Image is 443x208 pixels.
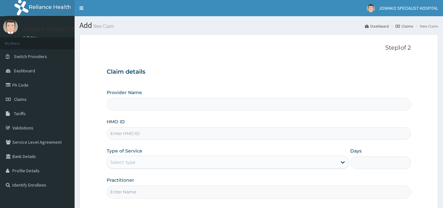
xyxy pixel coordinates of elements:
[396,23,413,29] a: Claims
[23,26,101,32] p: JOWAKO SPECIALIST HOSPITAL
[110,159,135,165] div: Select type
[414,23,438,29] li: New Claim
[14,96,27,102] span: Claims
[107,177,134,183] label: Practitioner
[107,89,142,96] label: Provider Name
[107,44,411,52] p: Step 1 of 2
[3,19,18,34] img: User Image
[379,5,438,11] span: JOWAKO SPECIALIST HOSPITAL
[14,68,35,74] span: Dashboard
[107,148,142,154] label: Type of Service
[23,35,38,40] a: Online
[365,23,389,29] a: Dashboard
[107,68,411,76] h3: Claim details
[107,118,125,125] label: HMO ID
[92,24,114,29] small: New Claim
[79,21,438,30] h1: Add
[14,111,26,116] span: Tariffs
[107,186,411,198] input: Enter Name
[350,148,362,154] label: Days
[107,127,411,140] input: Enter HMO ID
[14,54,47,59] span: Switch Providers
[367,4,375,12] img: User Image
